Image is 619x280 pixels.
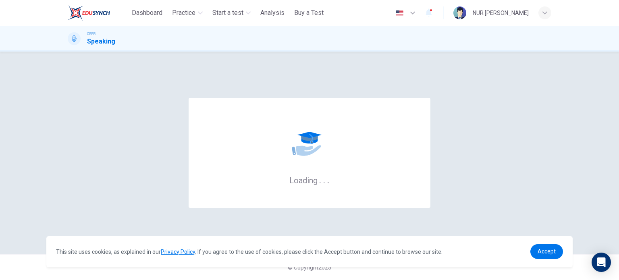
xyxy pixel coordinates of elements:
[592,253,611,272] div: Open Intercom Messenger
[323,173,326,186] h6: .
[395,10,405,16] img: en
[327,173,330,186] h6: .
[169,6,206,20] button: Practice
[172,8,195,18] span: Practice
[291,6,327,20] button: Buy a Test
[132,8,162,18] span: Dashboard
[289,175,330,185] h6: Loading
[257,6,288,20] button: Analysis
[129,6,166,20] button: Dashboard
[87,37,115,46] h1: Speaking
[530,244,563,259] a: dismiss cookie message
[209,6,254,20] button: Start a test
[473,8,529,18] div: NUR [PERSON_NAME]
[161,249,195,255] a: Privacy Policy
[87,31,96,37] span: CEFR
[56,249,442,255] span: This site uses cookies, as explained in our . If you agree to the use of cookies, please click th...
[453,6,466,19] img: Profile picture
[68,5,110,21] img: ELTC logo
[538,248,556,255] span: Accept
[294,8,324,18] span: Buy a Test
[319,173,322,186] h6: .
[260,8,285,18] span: Analysis
[46,236,573,267] div: cookieconsent
[288,264,331,271] span: © Copyright 2025
[68,5,129,21] a: ELTC logo
[212,8,243,18] span: Start a test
